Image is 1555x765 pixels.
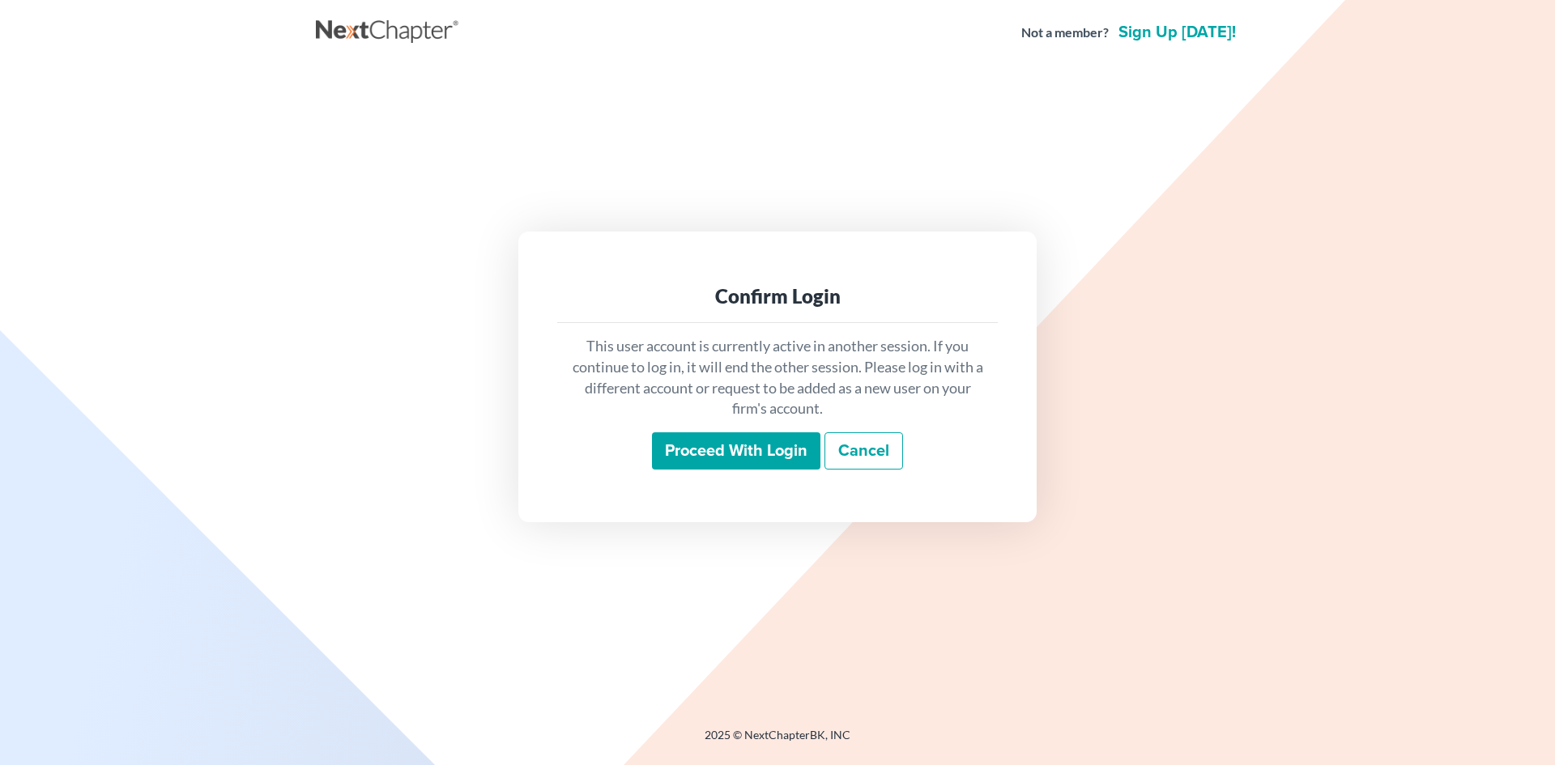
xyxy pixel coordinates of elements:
input: Proceed with login [652,432,820,470]
a: Cancel [824,432,903,470]
strong: Not a member? [1021,23,1109,42]
div: 2025 © NextChapterBK, INC [316,727,1239,756]
div: Confirm Login [570,283,985,309]
p: This user account is currently active in another session. If you continue to log in, it will end ... [570,336,985,419]
a: Sign up [DATE]! [1115,24,1239,40]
